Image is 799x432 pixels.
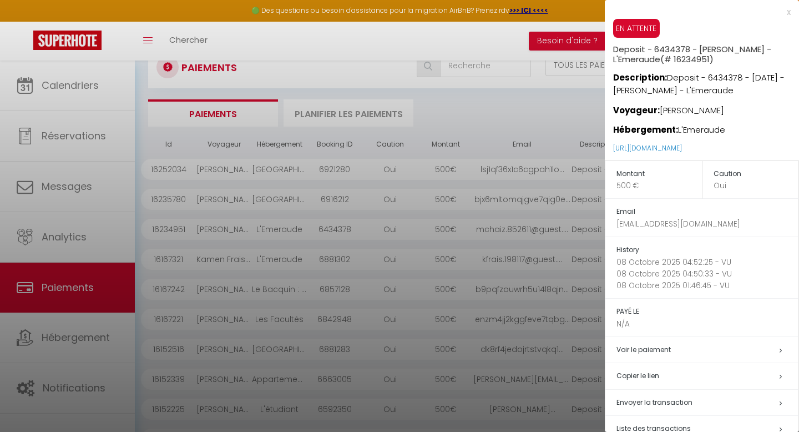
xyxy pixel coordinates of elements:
[605,6,791,19] div: x
[613,72,667,83] strong: Description:
[613,143,682,153] a: [URL][DOMAIN_NAME]
[613,104,660,116] strong: Voyageur:
[616,205,798,218] h5: Email
[613,38,799,64] h5: Deposit - 6434378 - [PERSON_NAME] - L'Emeraude
[714,180,799,192] p: Oui
[616,244,798,257] h5: History
[613,124,678,135] strong: Hébergement:
[616,370,798,383] h5: Copier le lien
[616,180,702,192] p: 500 €
[616,268,798,280] p: 08 Octobre 2025 04:50:33 - VU
[616,318,798,330] p: N/A
[613,64,799,97] p: Deposit - 6434378 - [DATE] - [PERSON_NAME] - L'Emeraude
[714,168,799,180] h5: Caution
[616,168,702,180] h5: Montant
[616,398,692,407] span: Envoyer la transaction
[616,257,798,268] p: 08 Octobre 2025 04:52:25 - VU
[616,305,798,318] h5: PAYÉ LE
[616,280,798,292] p: 08 Octobre 2025 01:46:45 - VU
[613,19,660,38] span: EN ATTENTE
[613,117,799,137] p: L'Emeraude
[613,97,799,117] p: [PERSON_NAME]
[660,53,714,65] span: (# 16234951)
[616,345,671,354] a: Voir le paiement
[616,218,798,230] p: [EMAIL_ADDRESS][DOMAIN_NAME]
